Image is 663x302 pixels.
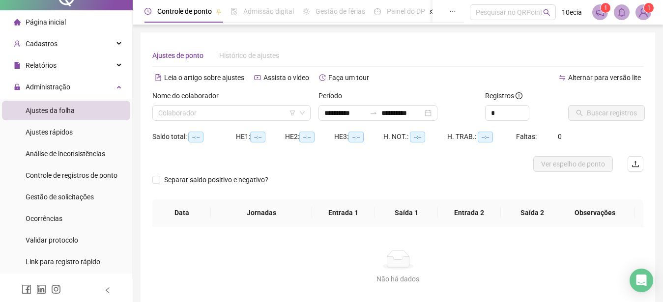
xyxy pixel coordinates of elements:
span: left [104,287,111,294]
span: swap [559,74,566,81]
span: Controle de registros de ponto [26,171,117,179]
span: --:-- [410,132,425,142]
span: filter [289,110,295,116]
span: dashboard [374,8,381,15]
span: notification [596,8,605,17]
span: Painel do DP [387,7,425,15]
span: clock-circle [144,8,151,15]
span: file-text [155,74,162,81]
sup: 1 [601,3,610,13]
span: Separar saldo positivo e negativo? [160,174,272,185]
span: Relatórios [26,61,57,69]
th: Observações [555,199,635,226]
div: H. TRAB.: [447,131,516,142]
span: Observações [563,207,627,218]
button: Buscar registros [568,105,645,121]
span: Análise de inconsistências [26,150,105,158]
span: linkedin [36,284,46,294]
span: bell [617,8,626,17]
span: Validar protocolo [26,236,78,244]
span: ellipsis [449,8,456,15]
span: Administração [26,83,70,91]
span: youtube [254,74,261,81]
th: Entrada 2 [438,199,501,226]
span: pushpin [216,9,222,15]
label: Período [318,90,348,101]
span: Assista o vídeo [263,74,309,82]
div: Open Intercom Messenger [630,269,653,292]
span: 10ecia [562,7,582,18]
th: Jornadas [211,199,312,226]
div: Saldo total: [152,131,236,142]
span: Faltas: [516,133,538,140]
span: sun [303,8,310,15]
th: Entrada 1 [312,199,375,226]
img: 73963 [636,5,651,20]
button: Ver espelho de ponto [533,156,613,172]
span: file [14,62,21,69]
span: --:-- [188,132,203,142]
span: Ocorrências [26,215,62,222]
span: Faça um tour [328,74,369,82]
span: lock [14,83,21,90]
span: Histórico de ajustes [219,52,279,59]
span: Admissão digital [243,7,294,15]
span: --:-- [250,132,265,142]
span: search [543,9,550,16]
span: upload [632,160,639,168]
div: HE 2: [285,131,334,142]
span: Gestão de solicitações [26,193,94,201]
span: Alternar para versão lite [568,74,641,82]
span: facebook [22,284,31,294]
span: Link para registro rápido [26,258,100,266]
span: Leia o artigo sobre ajustes [164,74,244,82]
div: HE 3: [334,131,383,142]
span: 0 [558,133,562,140]
span: home [14,19,21,26]
span: pushpin [429,9,435,15]
span: instagram [51,284,61,294]
span: down [299,110,305,116]
th: Data [152,199,211,226]
span: Ajustes da folha [26,107,75,114]
span: history [319,74,326,81]
span: Página inicial [26,18,66,26]
span: Gestão de férias [316,7,365,15]
span: Controle de ponto [157,7,212,15]
span: Ajustes rápidos [26,128,73,136]
span: info-circle [516,92,522,99]
span: user-add [14,40,21,47]
span: --:-- [299,132,315,142]
sup: Atualize o seu contato no menu Meus Dados [644,3,654,13]
span: Registros [485,90,522,101]
th: Saída 1 [375,199,438,226]
span: --:-- [348,132,364,142]
div: HE 1: [236,131,285,142]
span: 1 [647,4,651,11]
span: swap-right [370,109,377,117]
span: --:-- [478,132,493,142]
div: Não há dados [164,274,632,284]
span: to [370,109,377,117]
span: Ajustes de ponto [152,52,203,59]
th: Saída 2 [501,199,564,226]
span: 1 [604,4,607,11]
div: H. NOT.: [383,131,447,142]
span: file-done [231,8,237,15]
span: Cadastros [26,40,58,48]
label: Nome do colaborador [152,90,225,101]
